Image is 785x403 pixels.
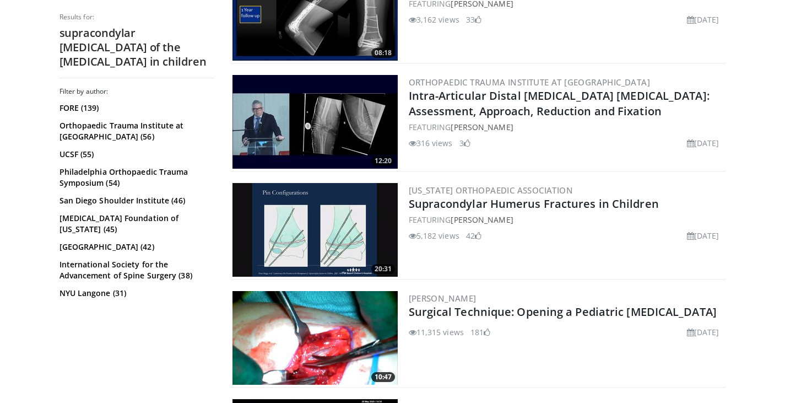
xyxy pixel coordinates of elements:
li: 5,182 views [409,230,459,241]
a: International Society for the Advancement of Spine Surgery (38) [59,259,211,281]
a: NYU Langone (31) [59,288,211,299]
li: 3 [459,137,470,149]
h3: Filter by author: [59,87,214,96]
span: 20:31 [371,264,395,274]
a: Surgical Technique: Opening a Pediatric [MEDICAL_DATA] [409,304,717,319]
p: Results for: [59,13,214,22]
a: Philadelphia Orthopaedic Trauma Symposium (54) [59,166,211,189]
a: Intra-Articular Distal [MEDICAL_DATA] [MEDICAL_DATA]: Assessment, Approach, Reduction and Fixation [409,88,710,119]
span: 12:20 [371,156,395,166]
a: 12:20 [232,75,398,169]
a: [PERSON_NAME] [451,122,513,132]
a: [MEDICAL_DATA] Foundation of [US_STATE] (45) [59,213,211,235]
a: San Diego Shoulder Institute (46) [59,195,211,206]
li: [DATE] [687,14,719,25]
span: 10:47 [371,372,395,382]
div: FEATURING [409,121,724,133]
a: 20:31 [232,183,398,277]
a: [PERSON_NAME] [451,214,513,225]
li: 42 [466,230,481,241]
li: [DATE] [687,230,719,241]
img: 11e15153-6967-41b5-a909-eb37917cae7e.300x170_q85_crop-smart_upscale.jpg [232,183,398,277]
a: [US_STATE] Orthopaedic Association [409,185,573,196]
a: Supracondylar Humerus Fractures in Children [409,196,659,211]
li: [DATE] [687,326,719,338]
li: 316 views [409,137,453,149]
a: [PERSON_NAME] [409,293,477,304]
img: 50b86dd7-7ea7-47a9-8408-fa004414b640.300x170_q85_crop-smart_upscale.jpg [232,291,398,385]
a: Orthopaedic Trauma Institute at [GEOGRAPHIC_DATA] [409,77,651,88]
a: Orthopaedic Trauma Institute at [GEOGRAPHIC_DATA] (56) [59,120,211,142]
li: 11,315 views [409,326,464,338]
li: 3,162 views [409,14,459,25]
li: 181 [470,326,490,338]
a: FORE (139) [59,103,211,114]
h2: supracondylar [MEDICAL_DATA] of the [MEDICAL_DATA] in children [59,26,214,69]
li: [DATE] [687,137,719,149]
li: 33 [466,14,481,25]
img: 12765687-9d5a-49c6-bc9a-7b6f97b572c8.300x170_q85_crop-smart_upscale.jpg [232,75,398,169]
a: 10:47 [232,291,398,385]
div: FEATURING [409,214,724,225]
span: 08:18 [371,48,395,58]
a: UCSF (55) [59,149,211,160]
a: [GEOGRAPHIC_DATA] (42) [59,241,211,252]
